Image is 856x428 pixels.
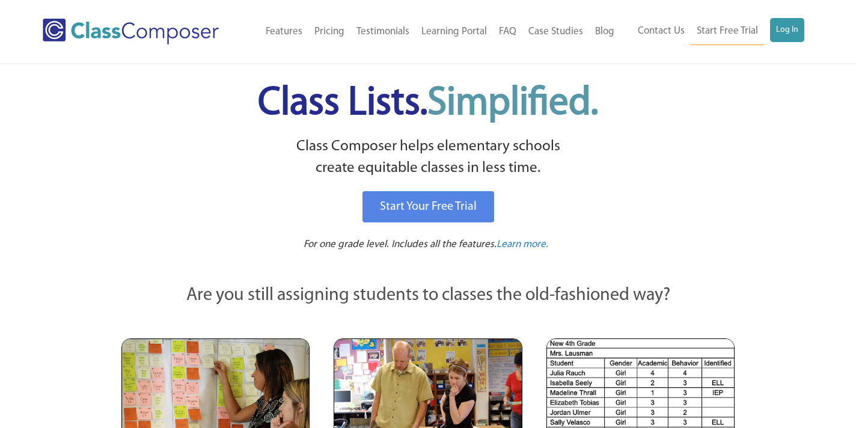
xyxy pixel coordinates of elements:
p: Class Composer helps elementary schools create equitable classes in less time. [120,136,736,180]
a: Learn more. [497,237,548,252]
img: Class Composer [43,19,219,44]
a: Features [260,19,308,45]
a: Contact Us [632,18,691,44]
a: Testimonials [350,19,415,45]
span: Class Lists. [258,84,598,123]
a: Blog [589,19,620,45]
nav: Header Menu [620,18,804,45]
span: Start Your Free Trial [380,201,477,213]
nav: Header Menu [245,19,621,45]
p: Are you still assigning students to classes the old-fashioned way? [121,283,735,309]
span: For one grade level. Includes all the features. [304,239,497,249]
a: FAQ [493,19,522,45]
a: Log In [770,18,804,42]
a: Case Studies [522,19,589,45]
span: Simplified. [427,84,598,123]
a: Start Your Free Trial [362,191,494,222]
a: Pricing [308,19,350,45]
a: Start Free Trial [691,18,764,45]
a: Learning Portal [415,19,493,45]
span: Learn more. [497,239,548,249]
